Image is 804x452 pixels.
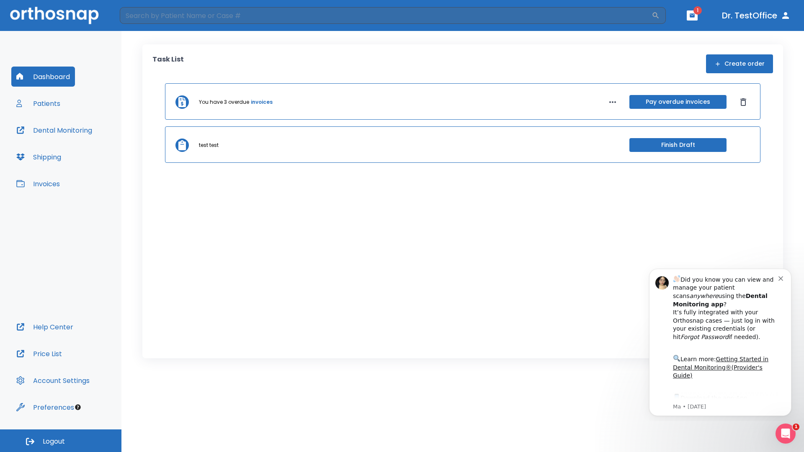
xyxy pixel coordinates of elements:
[199,98,249,106] p: You have 3 overdue
[199,141,219,149] p: test test
[142,13,149,20] button: Dismiss notification
[737,95,750,109] button: Dismiss
[629,95,727,109] button: Pay overdue invoices
[120,7,652,24] input: Search by Patient Name or Case #
[629,138,727,152] button: Finish Draft
[11,147,66,167] button: Shipping
[11,174,65,194] button: Invoices
[706,54,773,73] button: Create order
[74,403,82,411] div: Tooltip anchor
[36,142,142,149] p: Message from Ma, sent 4w ago
[152,54,184,73] p: Task List
[251,98,273,106] a: invoices
[11,67,75,87] button: Dashboard
[793,424,799,430] span: 1
[636,261,804,421] iframe: Intercom notifications message
[43,437,65,446] span: Logout
[36,134,111,149] a: App Store
[11,120,97,140] button: Dental Monitoring
[10,7,99,24] img: Orthosnap
[11,317,78,337] button: Help Center
[11,93,65,113] button: Patients
[11,370,95,390] button: Account Settings
[693,6,702,15] span: 1
[11,344,67,364] button: Price List
[776,424,796,444] iframe: Intercom live chat
[36,131,142,174] div: Download the app: | ​ Let us know if you need help getting started!
[11,397,79,417] button: Preferences
[719,8,794,23] button: Dr. TestOffice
